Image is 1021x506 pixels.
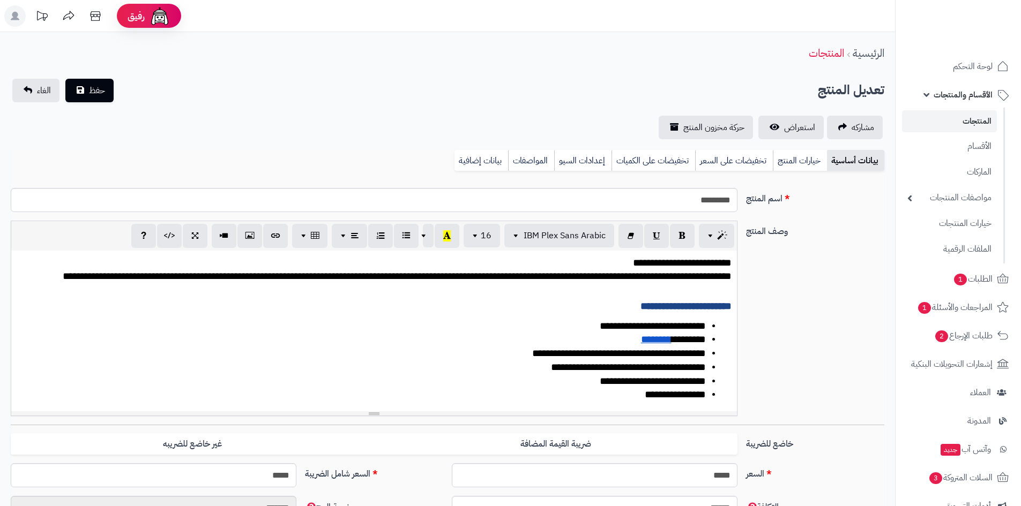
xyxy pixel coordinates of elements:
label: خاضع للضريبة [742,433,889,450]
span: حفظ [89,84,105,97]
a: المدونة [902,408,1015,434]
a: المراجعات والأسئلة1 [902,294,1015,320]
span: المراجعات والأسئلة [917,300,993,315]
label: السعر شامل الضريبة [301,463,448,480]
span: الغاء [37,84,51,97]
span: طلبات الإرجاع [934,328,993,343]
button: IBM Plex Sans Arabic [504,224,614,247]
span: IBM Plex Sans Arabic [524,229,606,242]
span: الطلبات [953,271,993,286]
span: 3 [929,472,942,484]
img: logo-2.png [948,27,1011,50]
span: 2 [935,330,948,342]
span: لوحة التحكم [953,59,993,74]
span: حركة مخزون المنتج [683,121,744,134]
a: إشعارات التحويلات البنكية [902,351,1015,377]
span: 16 [481,229,491,242]
span: 1 [954,274,967,285]
span: إشعارات التحويلات البنكية [911,357,993,372]
a: خيارات المنتجات [902,212,997,235]
label: غير خاضع للضريبه [11,433,374,455]
a: استعراض [758,116,824,139]
a: الغاء [12,79,59,102]
span: مشاركه [852,121,874,134]
a: إعدادات السيو [554,150,612,171]
a: الرئيسية [853,45,884,61]
span: السلات المتروكة [928,470,993,485]
a: خيارات المنتج [773,150,827,171]
label: وصف المنتج [742,221,889,238]
label: اسم المنتج [742,188,889,205]
button: 16 [464,224,500,247]
a: السلات المتروكة3 [902,465,1015,490]
a: الأقسام [902,135,997,158]
a: الماركات [902,161,997,184]
a: تخفيضات على الكميات [612,150,695,171]
label: السعر [742,463,889,480]
a: طلبات الإرجاع2 [902,323,1015,349]
span: العملاء [970,385,991,400]
h2: تعديل المنتج [818,79,884,101]
a: المنتجات [809,45,844,61]
label: ضريبة القيمة المضافة [374,433,737,455]
a: حركة مخزون المنتج [659,116,753,139]
span: وآتس آب [940,442,991,457]
img: ai-face.png [149,5,170,27]
a: لوحة التحكم [902,54,1015,79]
span: 1 [918,302,931,314]
a: المواصفات [508,150,554,171]
a: مواصفات المنتجات [902,186,997,209]
a: تخفيضات على السعر [695,150,773,171]
span: استعراض [784,121,815,134]
a: تحديثات المنصة [28,5,55,29]
a: بيانات أساسية [827,150,884,171]
a: بيانات إضافية [454,150,508,171]
a: الطلبات1 [902,266,1015,292]
span: المدونة [967,413,991,428]
a: المنتجات [902,110,997,132]
a: مشاركه [827,116,883,139]
button: حفظ [65,79,114,102]
a: العملاء [902,380,1015,405]
a: وآتس آبجديد [902,436,1015,462]
a: الملفات الرقمية [902,238,997,261]
span: جديد [941,444,960,456]
span: الأقسام والمنتجات [934,87,993,102]
span: رفيق [128,10,145,22]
